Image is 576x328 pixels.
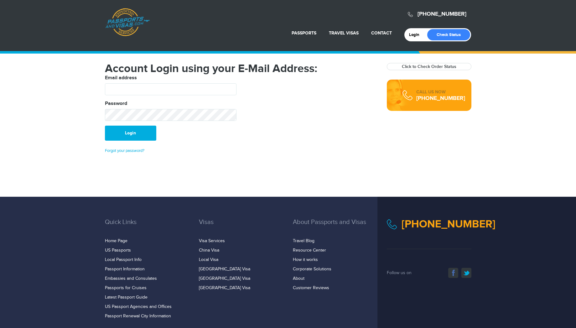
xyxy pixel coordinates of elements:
[199,219,283,235] h3: Visas
[387,270,412,275] span: Follow us on
[105,219,189,235] h3: Quick Links
[293,267,331,272] a: Corporate Solutions
[105,295,148,300] a: Latest Passport Guide
[416,89,465,95] div: CALL US NOW
[105,267,145,272] a: Passport Information
[105,126,156,141] button: Login
[293,219,377,235] h3: About Passports and Visas
[105,238,127,243] a: Home Page
[293,238,314,243] a: Travel Blog
[427,29,470,40] a: Check Status
[105,248,131,253] a: US Passports
[199,248,219,253] a: China Visa
[402,64,456,69] a: Click to Check Order Status
[105,276,157,281] a: Embassies and Consulates
[448,268,458,278] a: facebook
[292,30,316,36] a: Passports
[105,8,150,36] a: Passports & [DOMAIN_NAME]
[199,285,250,290] a: [GEOGRAPHIC_DATA] Visa
[199,238,225,243] a: Visa Services
[461,268,471,278] a: twitter
[293,257,318,262] a: How it works
[199,267,250,272] a: [GEOGRAPHIC_DATA] Visa
[105,100,127,107] label: Password
[293,285,329,290] a: Customer Reviews
[329,30,359,36] a: Travel Visas
[105,148,144,153] a: Forgot your password?
[199,276,250,281] a: [GEOGRAPHIC_DATA] Visa
[371,30,392,36] a: Contact
[293,276,304,281] a: About
[293,248,326,253] a: Resource Center
[418,11,466,18] a: [PHONE_NUMBER]
[409,32,424,37] a: Login
[416,95,465,102] div: [PHONE_NUMBER]
[402,218,496,231] a: [PHONE_NUMBER]
[105,285,147,290] a: Passports for Cruises
[105,63,377,74] h1: Account Login using your E-Mail Address:
[105,314,171,319] a: Passport Renewal City Information
[199,257,218,262] a: Local Visa
[105,257,142,262] a: Local Passport Info
[105,74,137,82] label: Email address
[105,304,172,309] a: US Passport Agencies and Offices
